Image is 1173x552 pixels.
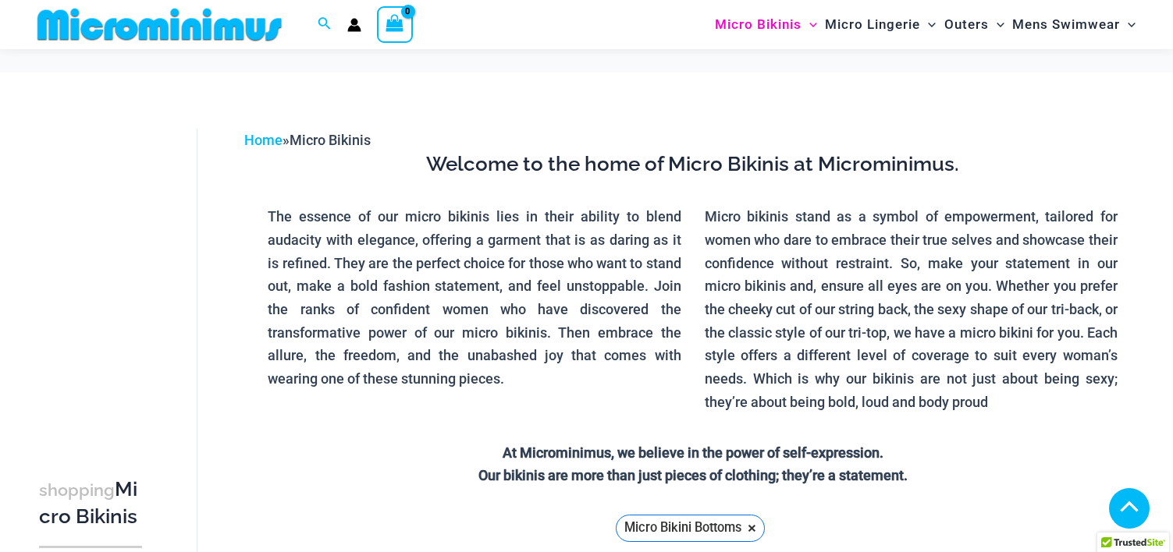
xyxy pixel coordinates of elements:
[624,516,741,540] span: Micro Bikini Bottoms
[347,18,361,32] a: Account icon link
[318,15,332,34] a: Search icon link
[268,205,681,391] p: The essence of our micro bikinis lies in their ability to blend audacity with elegance, offering ...
[377,6,413,42] a: View Shopping Cart, empty
[39,116,180,428] iframe: TrustedSite Certified
[616,515,765,542] a: Micro Bikini Bottoms ×
[825,5,920,44] span: Micro Lingerie
[290,132,371,148] span: Micro Bikinis
[709,2,1142,47] nav: Site Navigation
[711,5,821,44] a: Micro BikinisMenu ToggleMenu Toggle
[821,5,940,44] a: Micro LingerieMenu ToggleMenu Toggle
[802,5,817,44] span: Menu Toggle
[39,476,142,530] h3: Micro Bikinis
[503,444,883,461] strong: At Microminimus, we believe in the power of self-expression.
[244,132,283,148] a: Home
[1120,5,1136,44] span: Menu Toggle
[1008,5,1139,44] a: Mens SwimwearMenu ToggleMenu Toggle
[256,151,1129,178] h3: Welcome to the home of Micro Bikinis at Microminimus.
[39,480,115,500] span: shopping
[1012,5,1120,44] span: Mens Swimwear
[31,7,288,42] img: MM SHOP LOGO FLAT
[478,467,908,483] strong: Our bikinis are more than just pieces of clothing; they’re a statement.
[244,132,371,148] span: »
[920,5,936,44] span: Menu Toggle
[989,5,1004,44] span: Menu Toggle
[944,5,989,44] span: Outers
[715,5,802,44] span: Micro Bikinis
[940,5,1008,44] a: OutersMenu ToggleMenu Toggle
[748,522,756,534] span: ×
[705,205,1118,413] p: Micro bikinis stand as a symbol of empowerment, tailored for women who dare to embrace their true...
